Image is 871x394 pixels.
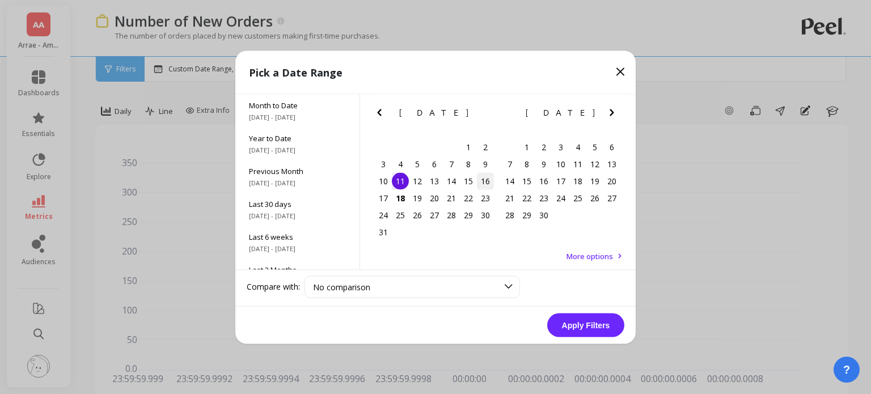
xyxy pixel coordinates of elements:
button: Next Month [479,105,497,124]
span: Year to Date [249,133,346,143]
div: Choose Friday, September 19th, 2025 [586,172,603,189]
p: Pick a Date Range [249,64,343,80]
div: Choose Saturday, August 23rd, 2025 [477,189,494,206]
div: Choose Wednesday, August 13th, 2025 [426,172,443,189]
div: Choose Monday, August 4th, 2025 [392,155,409,172]
div: Choose Tuesday, September 30th, 2025 [535,206,552,223]
div: Choose Wednesday, September 24th, 2025 [552,189,569,206]
div: Choose Tuesday, September 9th, 2025 [535,155,552,172]
div: Choose Saturday, August 16th, 2025 [477,172,494,189]
div: Choose Saturday, September 20th, 2025 [603,172,620,189]
div: Choose Wednesday, August 20th, 2025 [426,189,443,206]
div: Choose Monday, September 29th, 2025 [518,206,535,223]
div: Choose Saturday, September 6th, 2025 [603,138,620,155]
div: Choose Wednesday, September 10th, 2025 [552,155,569,172]
span: [DATE] - [DATE] [249,145,346,154]
div: Choose Wednesday, August 27th, 2025 [426,206,443,223]
div: Choose Friday, August 29th, 2025 [460,206,477,223]
button: ? [834,357,860,383]
div: Choose Friday, September 26th, 2025 [586,189,603,206]
div: Choose Saturday, September 27th, 2025 [603,189,620,206]
div: Choose Friday, August 1st, 2025 [460,138,477,155]
div: Choose Thursday, August 28th, 2025 [443,206,460,223]
div: Choose Sunday, August 10th, 2025 [375,172,392,189]
div: Choose Thursday, September 18th, 2025 [569,172,586,189]
div: Choose Friday, August 22nd, 2025 [460,189,477,206]
button: Apply Filters [547,313,624,337]
div: month 2025-08 [375,138,494,240]
div: month 2025-09 [501,138,620,223]
button: Previous Month [373,105,391,124]
div: Choose Sunday, September 28th, 2025 [501,206,518,223]
span: [DATE] - [DATE] [249,178,346,187]
span: Last 3 Months [249,264,346,274]
div: Choose Tuesday, August 5th, 2025 [409,155,426,172]
span: More options [566,251,613,261]
span: [DATE] [526,108,597,117]
div: Choose Saturday, August 9th, 2025 [477,155,494,172]
div: Choose Tuesday, August 12th, 2025 [409,172,426,189]
div: Choose Thursday, August 14th, 2025 [443,172,460,189]
div: Choose Monday, August 11th, 2025 [392,172,409,189]
span: [DATE] - [DATE] [249,244,346,253]
div: Choose Friday, September 12th, 2025 [586,155,603,172]
div: Choose Tuesday, September 16th, 2025 [535,172,552,189]
div: Choose Sunday, August 3rd, 2025 [375,155,392,172]
span: [DATE] - [DATE] [249,112,346,121]
div: Choose Monday, September 22nd, 2025 [518,189,535,206]
div: Choose Wednesday, September 17th, 2025 [552,172,569,189]
div: Choose Monday, September 8th, 2025 [518,155,535,172]
div: Choose Monday, September 1st, 2025 [518,138,535,155]
span: Last 30 days [249,198,346,209]
label: Compare with: [247,281,300,293]
div: Choose Thursday, September 11th, 2025 [569,155,586,172]
button: Previous Month [499,105,517,124]
span: Last 6 weeks [249,231,346,242]
div: Choose Friday, August 15th, 2025 [460,172,477,189]
div: Choose Thursday, August 21st, 2025 [443,189,460,206]
div: Choose Thursday, August 7th, 2025 [443,155,460,172]
div: Choose Tuesday, August 19th, 2025 [409,189,426,206]
div: Choose Friday, August 8th, 2025 [460,155,477,172]
div: Choose Saturday, September 13th, 2025 [603,155,620,172]
span: [DATE] - [DATE] [249,211,346,220]
div: Choose Sunday, August 17th, 2025 [375,189,392,206]
div: Choose Sunday, August 31st, 2025 [375,223,392,240]
span: [DATE] [399,108,470,117]
div: Choose Tuesday, September 23rd, 2025 [535,189,552,206]
div: Choose Saturday, August 30th, 2025 [477,206,494,223]
div: Choose Sunday, September 7th, 2025 [501,155,518,172]
div: Choose Sunday, September 14th, 2025 [501,172,518,189]
div: Choose Tuesday, August 26th, 2025 [409,206,426,223]
div: Choose Saturday, August 2nd, 2025 [477,138,494,155]
div: Choose Monday, September 15th, 2025 [518,172,535,189]
span: No comparison [313,281,370,292]
div: Choose Sunday, August 24th, 2025 [375,206,392,223]
div: Choose Wednesday, August 6th, 2025 [426,155,443,172]
div: Choose Monday, August 18th, 2025 [392,189,409,206]
div: Choose Tuesday, September 2nd, 2025 [535,138,552,155]
button: Next Month [605,105,623,124]
div: Choose Monday, August 25th, 2025 [392,206,409,223]
div: Choose Wednesday, September 3rd, 2025 [552,138,569,155]
span: Month to Date [249,100,346,110]
span: Previous Month [249,166,346,176]
div: Choose Thursday, September 4th, 2025 [569,138,586,155]
div: Choose Friday, September 5th, 2025 [586,138,603,155]
div: Choose Sunday, September 21st, 2025 [501,189,518,206]
span: ? [843,362,850,378]
div: Choose Thursday, September 25th, 2025 [569,189,586,206]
